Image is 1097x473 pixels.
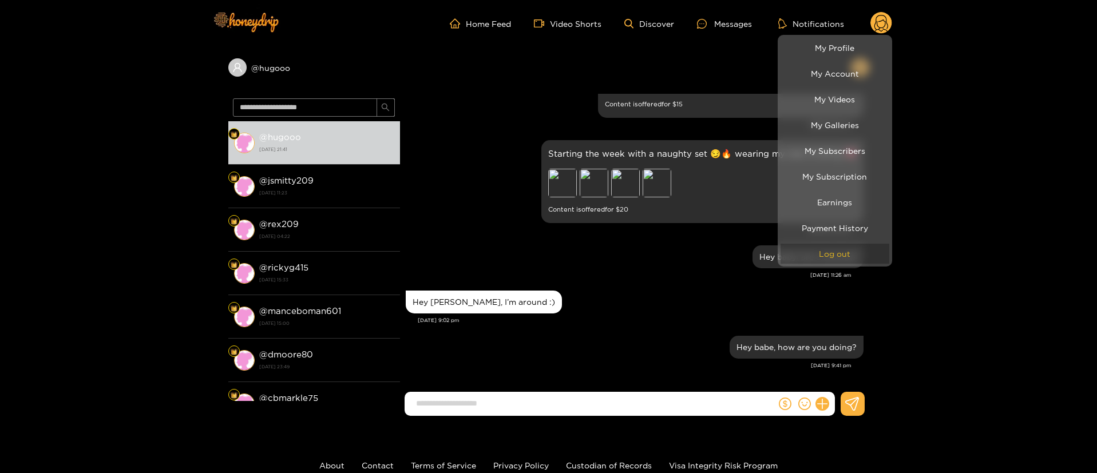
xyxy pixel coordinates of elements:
[781,192,889,212] a: Earnings
[781,38,889,58] a: My Profile
[781,115,889,135] a: My Galleries
[781,141,889,161] a: My Subscribers
[781,244,889,264] button: Log out
[781,63,889,84] a: My Account
[781,89,889,109] a: My Videos
[781,166,889,186] a: My Subscription
[781,218,889,238] a: Payment History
